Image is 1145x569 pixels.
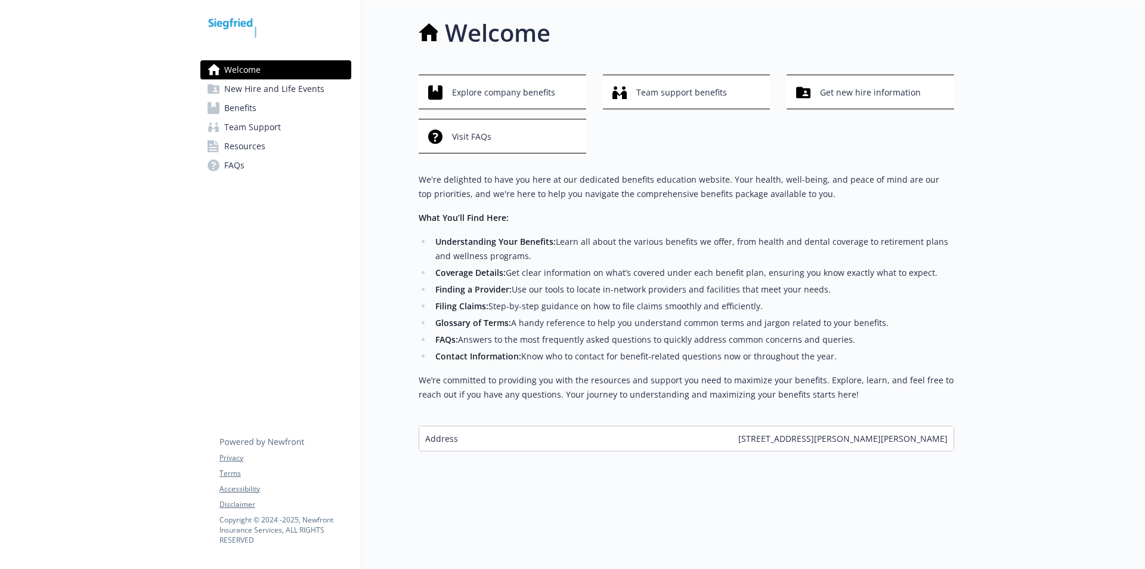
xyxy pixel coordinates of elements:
[425,432,458,445] span: Address
[200,99,351,118] a: Benefits
[219,468,351,479] a: Terms
[219,484,351,494] a: Accessibility
[419,173,954,201] p: We're delighted to have you here at our dedicated benefits education website. Your health, well-b...
[219,515,351,545] p: Copyright © 2024 - 2025 , Newfront Insurance Services, ALL RIGHTS RESERVED
[224,118,281,137] span: Team Support
[435,284,512,295] strong: Finding a Provider:
[419,212,509,223] strong: What You’ll Find Here:
[435,350,521,362] strong: Contact Information:
[432,299,954,313] li: Step-by-step guidance on how to file claims smoothly and efficiently.
[419,75,586,109] button: Explore company benefits
[435,267,506,278] strong: Coverage Details:
[419,119,586,153] button: Visit FAQs
[636,81,727,104] span: Team support benefits
[452,125,491,148] span: Visit FAQs
[432,282,954,297] li: Use our tools to locate in-network providers and facilities that meet your needs.
[224,99,256,118] span: Benefits
[432,316,954,330] li: A handy reference to help you understand common terms and jargon related to your benefits.
[224,60,261,79] span: Welcome
[200,118,351,137] a: Team Support
[603,75,770,109] button: Team support benefits
[435,236,556,247] strong: Understanding Your Benefits:
[200,79,351,99] a: New Hire and Life Events
[432,235,954,263] li: Learn all about the various benefits we offer, from health and dental coverage to retirement plan...
[224,137,265,156] span: Resources
[219,499,351,510] a: Disclaimer
[452,81,555,104] span: Explore company benefits
[432,349,954,364] li: Know who to contact for benefit-related questions now or throughout the year.
[419,373,954,402] p: We’re committed to providing you with the resources and support you need to maximize your benefit...
[200,60,351,79] a: Welcome
[435,317,511,328] strong: Glossary of Terms:
[820,81,921,104] span: Get new hire information
[219,453,351,463] a: Privacy
[435,300,488,312] strong: Filing Claims:
[224,156,245,175] span: FAQs
[787,75,954,109] button: Get new hire information
[200,137,351,156] a: Resources
[445,15,550,51] h1: Welcome
[432,333,954,347] li: Answers to the most frequently asked questions to quickly address common concerns and queries.
[435,334,458,345] strong: FAQs:
[200,156,351,175] a: FAQs
[738,432,948,445] span: [STREET_ADDRESS][PERSON_NAME][PERSON_NAME]
[224,79,324,99] span: New Hire and Life Events
[432,266,954,280] li: Get clear information on what’s covered under each benefit plan, ensuring you know exactly what t...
